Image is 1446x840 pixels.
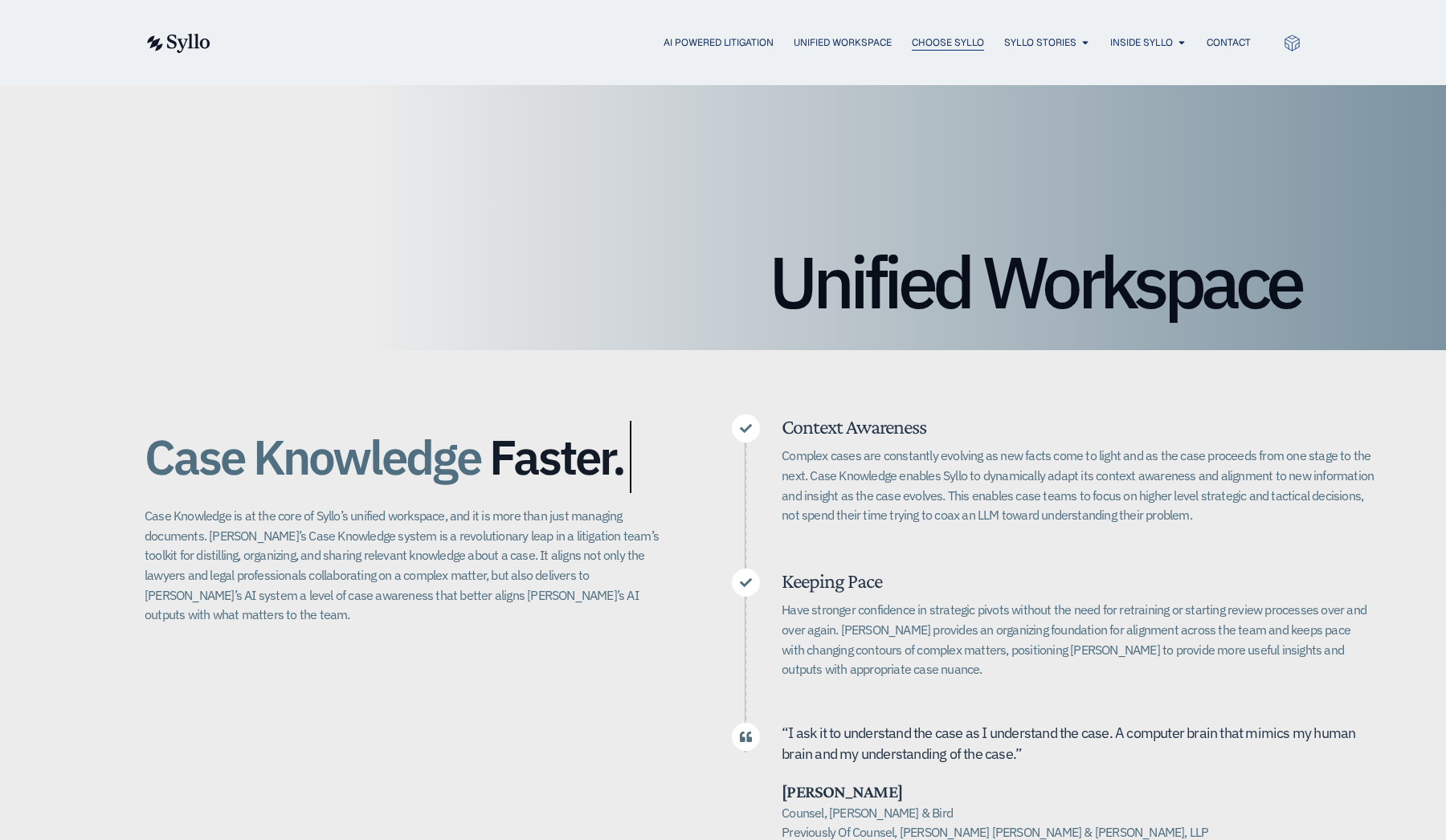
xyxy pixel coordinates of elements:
[1004,35,1076,50] a: Syllo Stories
[145,246,1301,318] h1: Unified Workspace
[782,724,1355,762] span: nderstand the case as I understand the case. A computer brain that mimics my human brain and my u...
[145,34,210,53] img: syllo
[243,35,1251,51] nav: Menu
[782,781,1375,802] h5: [PERSON_NAME]
[782,446,1375,525] p: Complex cases are constantly evolving as new facts come to light and as the case proceeds from on...
[664,35,774,50] a: AI Powered Litigation
[243,35,1251,51] div: Menu Toggle
[782,600,1375,679] p: Have stronger confidence in strategic pivots without the need for retraining or starting review p...
[782,414,1375,439] h5: Context Awareness
[782,724,788,742] span: “
[1207,35,1251,50] a: Contact
[145,506,668,625] p: Case Knowledge is at the core of Syllo’s unified workspace, and it is more than just managing doc...
[782,569,1375,593] h5: Keeping Pace
[1013,744,1022,763] span: .”
[788,724,851,742] span: I ask it to u
[1110,35,1173,50] a: Inside Syllo
[145,421,480,493] span: Case Knowledge
[912,35,984,50] a: Choose Syllo
[489,430,624,483] span: Faster.
[794,35,892,50] a: Unified Workspace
